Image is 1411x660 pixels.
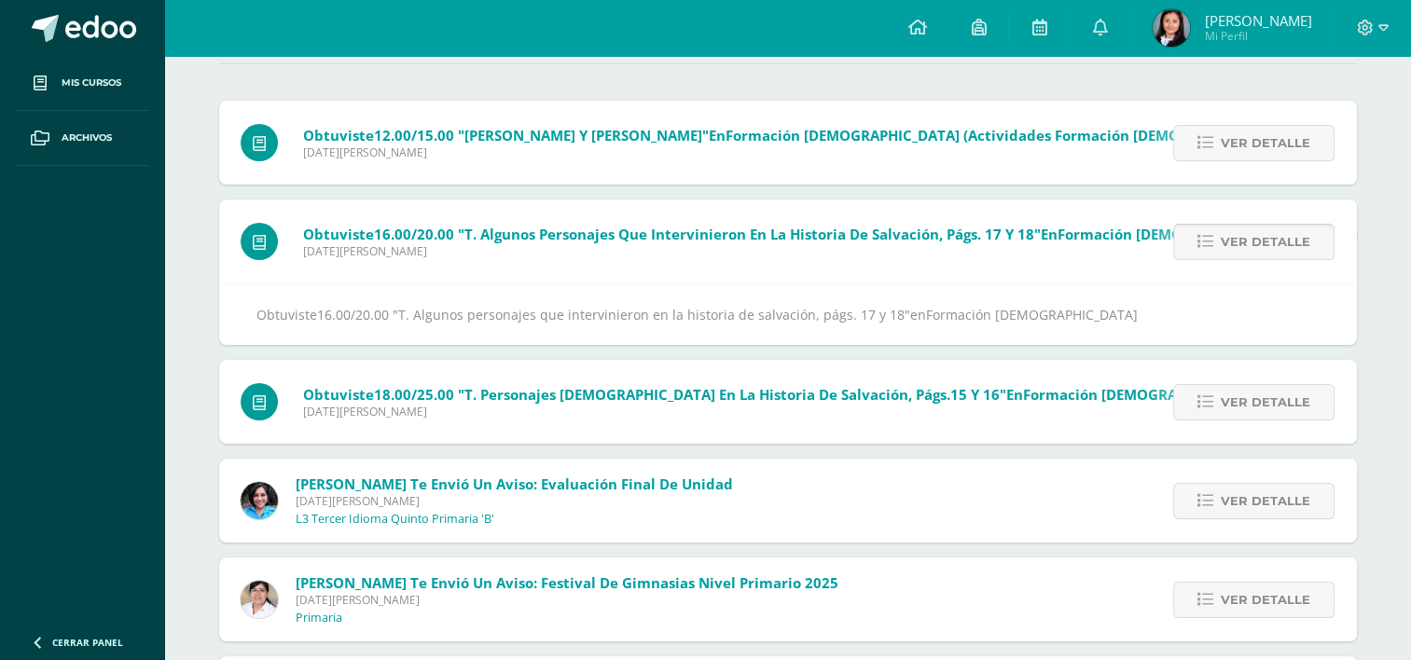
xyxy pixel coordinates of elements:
span: "[PERSON_NAME] y [PERSON_NAME]" [458,126,709,144]
span: Formación [DEMOGRAPHIC_DATA] (Actividades Formación [DEMOGRAPHIC_DATA] III Bimestre) [726,126,1379,144]
span: Ver detalle [1221,225,1310,259]
span: Obtuviste en [303,126,1379,144]
span: 16.00/20.00 [317,306,389,323]
span: 12.00/15.00 [374,126,454,144]
span: Ver detalle [1221,484,1310,518]
span: "T. Personajes [DEMOGRAPHIC_DATA] en la historia de salvación, págs.15 y 16" [458,385,1006,404]
span: [PERSON_NAME] [1204,11,1311,30]
p: L3 Tercer Idioma Quinto Primaria 'B' [296,512,494,527]
span: "T. Algunos personajes que intervinieron en la historia de salvación, págs. 17 y 18" [458,225,1041,243]
p: Primaria [296,611,342,626]
span: 18.00/25.00 [374,385,454,404]
span: Formación [DEMOGRAPHIC_DATA] [926,306,1138,323]
img: 4074e4aec8af62734b518a95961417a1.png [241,581,278,618]
span: Ver detalle [1221,385,1310,419]
span: [PERSON_NAME] te envió un aviso: Evaluación final de unidad [296,474,733,493]
div: Obtuviste en [256,303,1320,326]
a: Mis cursos [15,56,149,111]
span: Cerrar panel [52,636,123,649]
span: [DATE][PERSON_NAME] [296,592,838,608]
span: "T. Algunos personajes que intervinieron en la historia de salvación, págs. 17 y 18" [393,306,910,323]
span: Ver detalle [1221,126,1310,160]
span: [DATE][PERSON_NAME] [296,493,733,509]
span: Mis cursos [62,76,121,90]
span: Mi Perfil [1204,28,1311,44]
span: [DATE][PERSON_NAME] [303,144,1379,160]
span: Archivos [62,131,112,145]
img: a50b56fdd395e999b61043c7f61b39d0.png [1153,9,1190,47]
span: 16.00/20.00 [374,225,454,243]
span: Ver detalle [1221,583,1310,617]
a: Archivos [15,111,149,166]
img: 4bfd1942625257a0050b53e8d5db6243.png [241,482,278,519]
span: [PERSON_NAME] te envió un aviso: Festival de Gimnasias Nivel Primario 2025 [296,573,838,592]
